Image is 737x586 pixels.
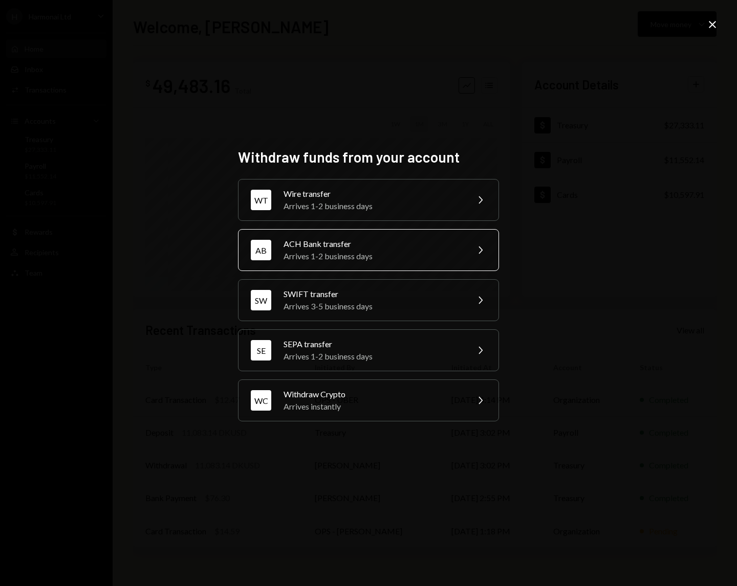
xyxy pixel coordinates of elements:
[284,288,462,300] div: SWIFT transfer
[284,350,462,363] div: Arrives 1-2 business days
[284,400,462,413] div: Arrives instantly
[284,338,462,350] div: SEPA transfer
[238,179,499,221] button: WTWire transferArrives 1-2 business days
[251,190,271,210] div: WT
[284,250,462,262] div: Arrives 1-2 business days
[238,379,499,421] button: WCWithdraw CryptoArrives instantly
[251,390,271,411] div: WC
[284,238,462,250] div: ACH Bank transfer
[284,188,462,200] div: Wire transfer
[284,300,462,312] div: Arrives 3-5 business days
[251,340,271,360] div: SE
[238,279,499,321] button: SWSWIFT transferArrives 3-5 business days
[238,147,499,167] h2: Withdraw funds from your account
[251,240,271,260] div: AB
[238,329,499,371] button: SESEPA transferArrives 1-2 business days
[251,290,271,310] div: SW
[284,200,462,212] div: Arrives 1-2 business days
[238,229,499,271] button: ABACH Bank transferArrives 1-2 business days
[284,388,462,400] div: Withdraw Crypto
